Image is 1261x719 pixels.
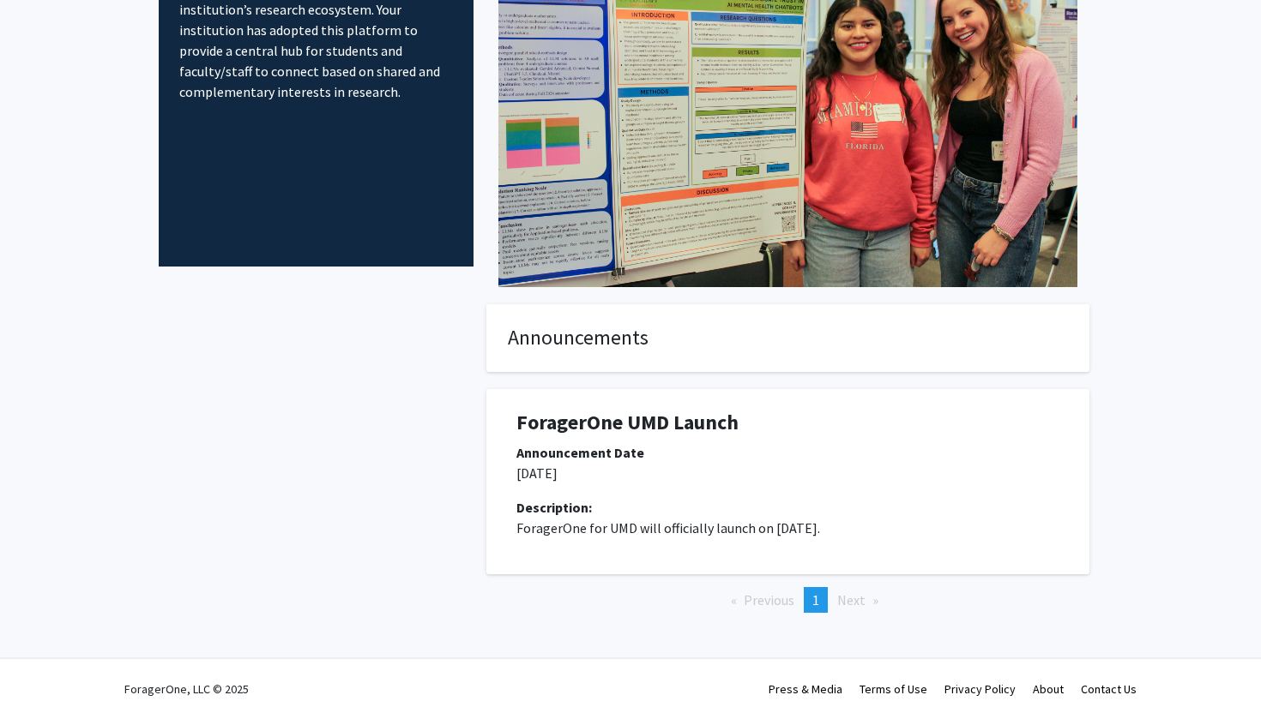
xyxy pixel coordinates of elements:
[508,326,1068,351] h4: Announcements
[516,463,1059,483] p: [DATE]
[860,681,927,697] a: Terms of Use
[1081,681,1137,697] a: Contact Us
[516,518,1059,538] p: ForagerOne for UMD will officially launch on [DATE].
[744,591,794,608] span: Previous
[516,442,1059,463] div: Announcement Date
[516,410,1059,435] h1: ForagerOne UMD Launch
[769,681,842,697] a: Press & Media
[837,591,866,608] span: Next
[812,591,819,608] span: 1
[486,587,1089,613] ul: Pagination
[944,681,1016,697] a: Privacy Policy
[124,659,249,719] div: ForagerOne, LLC © 2025
[1033,681,1064,697] a: About
[516,497,1059,518] div: Description:
[13,642,73,706] iframe: Chat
